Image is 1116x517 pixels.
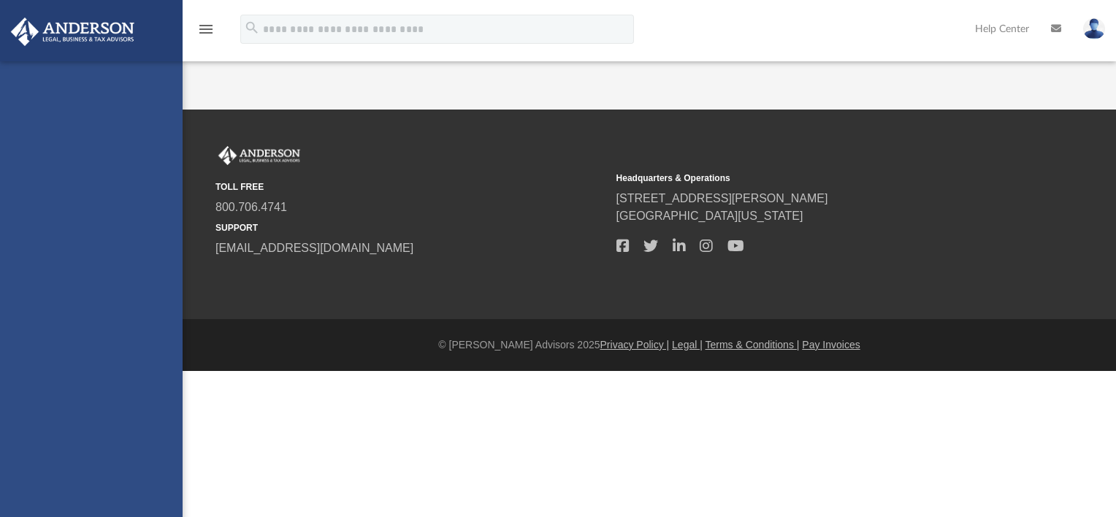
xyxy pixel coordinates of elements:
div: © [PERSON_NAME] Advisors 2025 [183,337,1116,353]
i: search [244,20,260,36]
a: menu [197,28,215,38]
a: [EMAIL_ADDRESS][DOMAIN_NAME] [215,242,413,254]
a: Privacy Policy | [600,339,670,351]
a: Pay Invoices [802,339,860,351]
i: menu [197,20,215,38]
small: Headquarters & Operations [616,172,1007,185]
small: SUPPORT [215,221,606,234]
img: Anderson Advisors Platinum Portal [7,18,139,46]
img: Anderson Advisors Platinum Portal [215,146,303,165]
a: [STREET_ADDRESS][PERSON_NAME] [616,192,828,204]
a: Legal | [672,339,703,351]
a: [GEOGRAPHIC_DATA][US_STATE] [616,210,803,222]
small: TOLL FREE [215,180,606,194]
img: User Pic [1083,18,1105,39]
a: Terms & Conditions | [706,339,800,351]
a: 800.706.4741 [215,201,287,213]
